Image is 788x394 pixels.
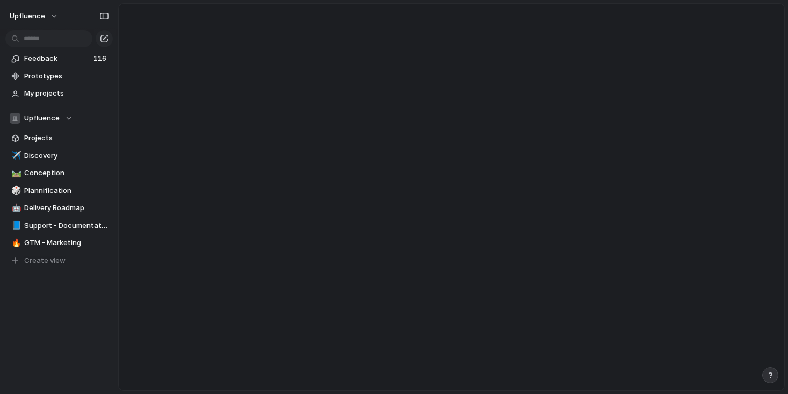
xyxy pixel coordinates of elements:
button: Create view [5,253,113,269]
span: Create view [24,255,66,266]
button: Upfluence [5,8,64,25]
a: Projects [5,130,113,146]
span: Upfluence [10,11,45,22]
span: Upfluence [24,113,60,124]
div: 🎲 [11,184,19,197]
span: Plannification [24,185,109,196]
div: 🔥 [11,237,19,249]
a: 🛤️Conception [5,165,113,181]
button: 🎲 [10,185,20,196]
a: 🤖Delivery Roadmap [5,200,113,216]
span: Delivery Roadmap [24,203,109,213]
div: 🛤️ [11,167,19,180]
span: My projects [24,88,109,99]
button: Upfluence [5,110,113,126]
button: 🤖 [10,203,20,213]
span: Support - Documentation [24,220,109,231]
a: ✈️Discovery [5,148,113,164]
a: My projects [5,85,113,102]
a: 📘Support - Documentation [5,218,113,234]
button: 🛤️ [10,168,20,178]
div: 📘 [11,219,19,232]
span: Conception [24,168,109,178]
button: ✈️ [10,151,20,161]
span: GTM - Marketing [24,238,109,248]
span: Feedback [24,53,90,64]
span: 116 [93,53,109,64]
a: Feedback116 [5,51,113,67]
span: Prototypes [24,71,109,82]
button: 📘 [10,220,20,231]
div: 🤖 [11,202,19,214]
button: 🔥 [10,238,20,248]
div: ✈️ [11,149,19,162]
span: Discovery [24,151,109,161]
span: Projects [24,133,109,144]
a: 🎲Plannification [5,183,113,199]
a: 🔥GTM - Marketing [5,235,113,251]
a: Prototypes [5,68,113,84]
